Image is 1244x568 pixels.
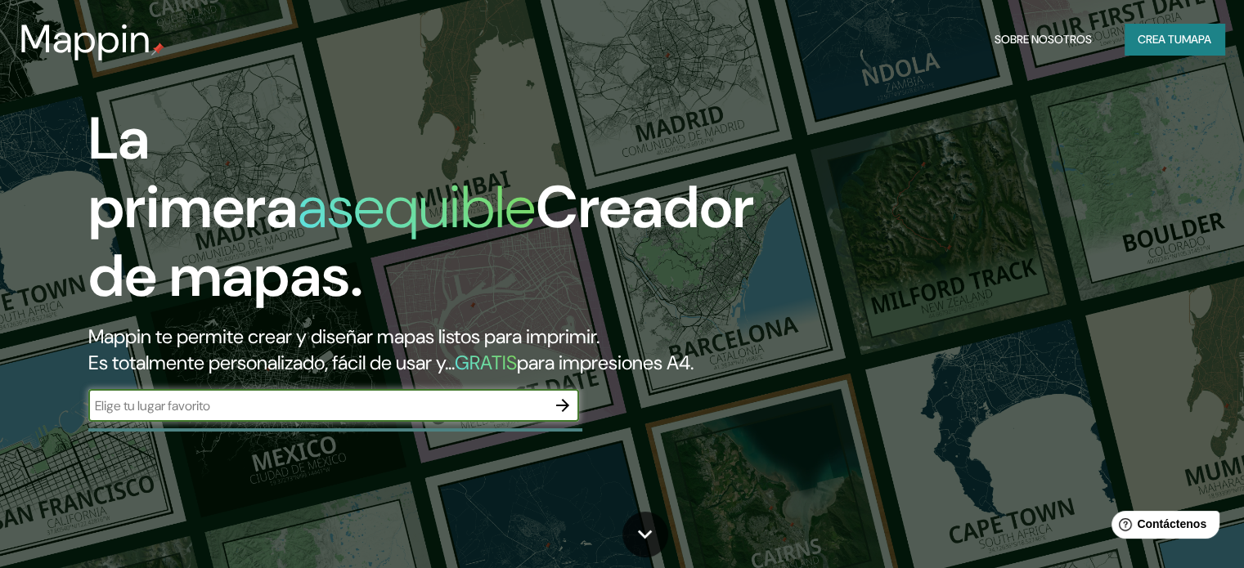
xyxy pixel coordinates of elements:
[988,24,1098,55] button: Sobre nosotros
[517,350,694,375] font: para impresiones A4.
[88,169,754,314] font: Creador de mapas.
[298,169,536,245] font: asequible
[88,350,455,375] font: Es totalmente personalizado, fácil de usar y...
[455,350,517,375] font: GRATIS
[1098,504,1226,550] iframe: Lanzador de widgets de ayuda
[995,32,1092,47] font: Sobre nosotros
[88,101,298,245] font: La primera
[151,42,164,56] img: pin de mapeo
[88,396,546,415] input: Elige tu lugar favorito
[1138,32,1182,47] font: Crea tu
[1182,32,1211,47] font: mapa
[88,324,600,349] font: Mappin te permite crear y diseñar mapas listos para imprimir.
[1125,24,1224,55] button: Crea tumapa
[20,13,151,65] font: Mappin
